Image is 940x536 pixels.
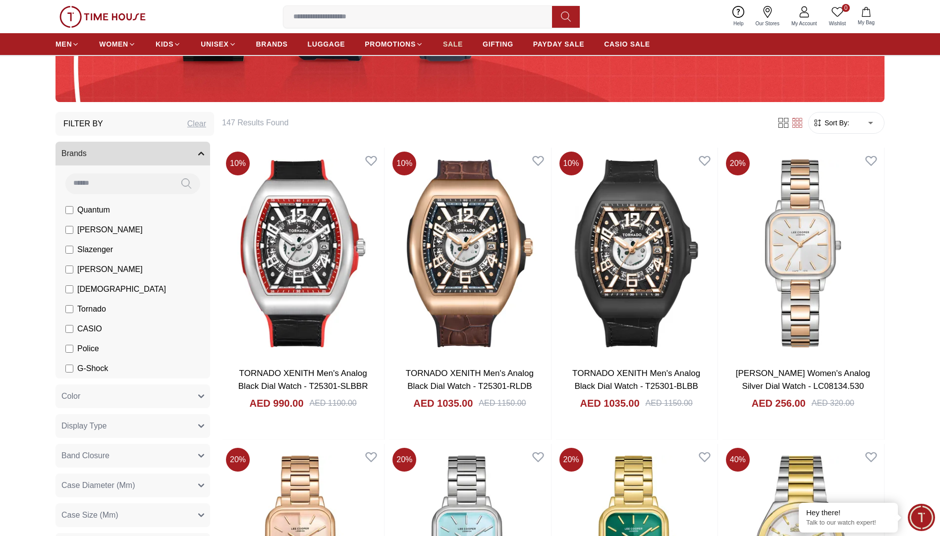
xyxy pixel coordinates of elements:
[813,118,849,128] button: Sort By:
[222,148,384,360] img: TORNADO XENITH Men's Analog Black Dial Watch - T25301-SLBBR
[201,35,236,53] a: UNISEX
[65,345,73,353] input: Police
[226,152,250,175] span: 10 %
[752,20,783,27] span: Our Stores
[365,39,416,49] span: PROMOTIONS
[61,509,118,521] span: Case Size (Mm)
[77,224,143,236] span: [PERSON_NAME]
[99,39,128,49] span: WOMEN
[250,396,304,410] h4: AED 990.00
[55,474,210,497] button: Case Diameter (Mm)
[226,448,250,472] span: 20 %
[77,303,106,315] span: Tornado
[310,397,357,409] div: AED 1100.00
[77,363,108,375] span: G-Shock
[65,206,73,214] input: Quantum
[727,4,750,29] a: Help
[61,480,135,491] span: Case Diameter (Mm)
[854,19,879,26] span: My Bag
[533,39,584,49] span: PAYDAY SALE
[787,20,821,27] span: My Account
[604,39,650,49] span: CASIO SALE
[365,35,423,53] a: PROMOTIONS
[238,369,368,391] a: TORNADO XENITH Men's Analog Black Dial Watch - T25301-SLBBR
[413,396,473,410] h4: AED 1035.00
[392,448,416,472] span: 20 %
[61,148,87,160] span: Brands
[646,397,693,409] div: AED 1150.00
[308,39,345,49] span: LUGGAGE
[65,305,73,313] input: Tornado
[443,35,463,53] a: SALE
[65,246,73,254] input: Slazenger
[825,20,850,27] span: Wishlist
[823,4,852,29] a: 0Wishlist
[55,35,79,53] a: MEN
[256,39,288,49] span: BRANDS
[842,4,850,12] span: 0
[65,266,73,273] input: [PERSON_NAME]
[61,390,80,402] span: Color
[729,20,748,27] span: Help
[559,152,583,175] span: 10 %
[61,450,110,462] span: Band Closure
[406,369,534,391] a: TORNADO XENITH Men's Analog Black Dial Watch - T25301-RLDB
[533,35,584,53] a: PAYDAY SALE
[63,118,103,130] h3: Filter By
[483,35,513,53] a: GIFTING
[65,285,73,293] input: [DEMOGRAPHIC_DATA]
[726,448,750,472] span: 40 %
[443,39,463,49] span: SALE
[908,504,935,531] div: Chat Widget
[555,148,718,360] img: TORNADO XENITH Men's Analog Black Dial Watch - T25301-BLBB
[65,226,73,234] input: [PERSON_NAME]
[65,325,73,333] input: CASIO
[726,152,750,175] span: 20 %
[55,384,210,408] button: Color
[256,35,288,53] a: BRANDS
[812,397,854,409] div: AED 320.00
[61,420,107,432] span: Display Type
[55,444,210,468] button: Band Closure
[156,35,181,53] a: KIDS
[77,323,102,335] span: CASIO
[852,5,881,28] button: My Bag
[483,39,513,49] span: GIFTING
[77,244,113,256] span: Slazenger
[752,396,806,410] h4: AED 256.00
[156,39,173,49] span: KIDS
[604,35,650,53] a: CASIO SALE
[77,283,166,295] span: [DEMOGRAPHIC_DATA]
[388,148,551,360] img: TORNADO XENITH Men's Analog Black Dial Watch - T25301-RLDB
[806,508,890,518] div: Hey there!
[392,152,416,175] span: 10 %
[55,414,210,438] button: Display Type
[479,397,526,409] div: AED 1150.00
[77,204,110,216] span: Quantum
[750,4,785,29] a: Our Stores
[55,142,210,165] button: Brands
[59,6,146,28] img: ...
[308,35,345,53] a: LUGGAGE
[187,118,206,130] div: Clear
[201,39,228,49] span: UNISEX
[55,503,210,527] button: Case Size (Mm)
[65,365,73,373] input: G-Shock
[559,448,583,472] span: 20 %
[580,396,639,410] h4: AED 1035.00
[77,264,143,275] span: [PERSON_NAME]
[736,369,870,391] a: [PERSON_NAME] Women's Analog Silver Dial Watch - LC08134.530
[55,39,72,49] span: MEN
[222,117,765,129] h6: 147 Results Found
[722,148,884,360] img: Lee Cooper Women's Analog Silver Dial Watch - LC08134.530
[99,35,136,53] a: WOMEN
[823,118,849,128] span: Sort By:
[806,519,890,527] p: Talk to our watch expert!
[77,343,99,355] span: Police
[572,369,700,391] a: TORNADO XENITH Men's Analog Black Dial Watch - T25301-BLBB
